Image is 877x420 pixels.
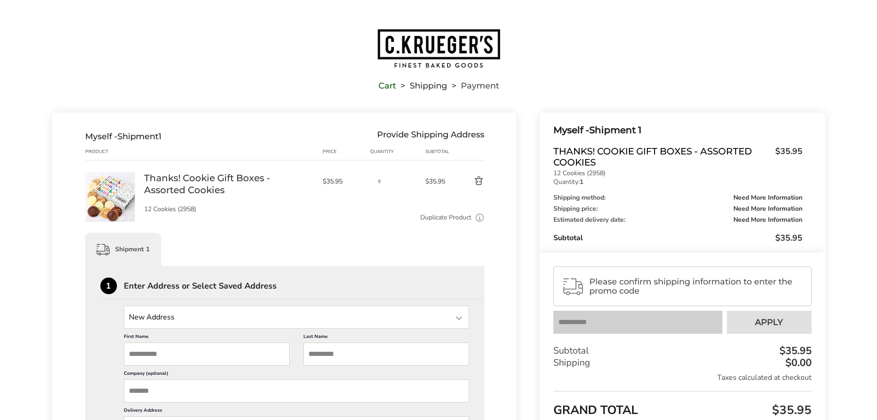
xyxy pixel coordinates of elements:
a: Thanks! Cookie Gift Boxes - Assorted Cookies [144,172,314,196]
span: Thanks! Cookie Gift Boxes - Assorted Cookies [553,146,770,168]
div: Shipping method: [553,195,802,201]
span: Need More Information [733,195,802,201]
span: $35.95 [775,232,802,243]
span: 1 [158,131,162,142]
a: Thanks! Cookie Gift Boxes - Assorted Cookies [85,172,135,180]
div: Subtotal [553,345,811,357]
label: Last Name [303,333,469,343]
div: Quantity [370,148,425,155]
span: $35.95 [323,177,366,186]
a: Thanks! Cookie Gift Boxes - Assorted Cookies$35.95 [553,146,802,168]
div: Provide Shipping Address [377,131,484,142]
div: Price [323,148,371,155]
div: 1 [100,278,117,294]
label: First Name [124,333,290,343]
strong: 1 [580,177,583,186]
input: Company [124,379,470,402]
input: Quantity input [370,172,389,190]
li: Shipping [396,83,447,89]
span: Payment [461,83,499,89]
label: Company (optional) [124,370,470,379]
div: Product [85,148,144,155]
div: Taxes calculated at checkout [553,373,811,383]
div: Subtotal [553,232,802,243]
div: Estimated delivery date: [553,217,802,223]
p: 12 Cookies (2958) [144,206,314,213]
div: Enter Address or Select Saved Address [124,282,485,290]
div: $0.00 [783,358,812,368]
div: Shipping price: [553,206,802,212]
div: Shipment [85,131,162,142]
input: First Name [124,343,290,366]
img: Thanks! Cookie Gift Boxes - Assorted Cookies [85,172,135,222]
span: Myself - [553,124,589,136]
label: Delivery Address [124,407,470,416]
a: Go to home page [52,28,825,69]
img: C.KRUEGER'S [377,28,501,69]
div: $35.95 [777,346,812,356]
span: Need More Information [733,206,802,212]
span: Need More Information [733,217,802,223]
p: 12 Cookies (2958) [553,170,802,177]
span: Myself - [85,131,117,142]
div: Shipping [553,357,811,369]
span: $35.95 [425,177,452,186]
div: Shipment 1 [553,123,802,138]
div: Shipment 1 [85,233,161,266]
span: $35.95 [770,402,812,418]
span: Apply [755,318,783,326]
a: Cart [378,83,396,89]
div: Subtotal [425,148,452,155]
span: $35.95 [771,146,802,166]
button: Delete product [452,176,484,187]
a: Duplicate Product [420,213,471,223]
button: Apply [727,311,812,334]
input: State [124,306,470,329]
span: Please confirm shipping information to enter the promo code [589,277,803,296]
p: Quantity: [553,179,802,185]
input: Last Name [303,343,469,366]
